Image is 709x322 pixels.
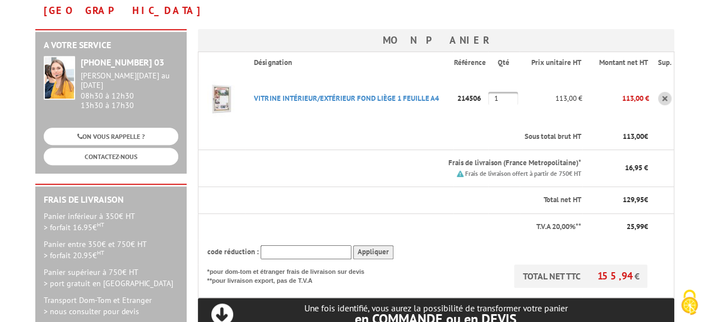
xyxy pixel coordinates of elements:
div: [PERSON_NAME][DATE] au [DATE] [81,71,178,90]
img: VITRINE INTéRIEUR/EXTéRIEUR FOND LIèGE 1 FEUILLE A4 [198,76,243,121]
p: T.V.A 20,00%** [207,222,581,232]
strong: [PHONE_NUMBER] 03 [81,57,164,68]
p: 214506 [453,88,488,108]
a: ON VOUS RAPPELLE ? [44,128,178,145]
p: Total net HT [207,195,581,206]
span: 25,99 [626,222,643,231]
small: Frais de livraison offert à partir de 750€ HT [465,170,581,178]
span: > forfait 20.95€ [44,250,104,260]
p: TOTAL NET TTC € [514,264,647,288]
p: *pour dom-tom et étranger frais de livraison sur devis **pour livraison export, pas de T.V.A [207,264,376,285]
input: Appliquer [353,245,393,259]
p: Transport Dom-Tom et Etranger [44,295,178,317]
p: Montant net HT [591,58,647,68]
span: 155,94 [597,269,634,282]
h3: Mon panier [198,29,674,52]
a: CONTACTEZ-NOUS [44,148,178,165]
p: € [591,195,647,206]
span: 16,95 € [624,163,647,172]
p: 113,00 € [582,88,648,108]
sup: HT [97,221,104,228]
th: Qté [488,52,520,73]
p: Référence [453,58,487,68]
sup: HT [97,249,104,256]
th: Sup. [648,52,674,73]
span: > nous consulter pour devis [44,306,139,316]
a: VITRINE INTéRIEUR/EXTéRIEUR FOND LIèGE 1 FEUILLE A4 [254,94,438,103]
span: code réduction : [207,247,259,256]
th: Sous total brut HT [245,124,582,150]
button: Cookies (fenêtre modale) [670,284,709,322]
span: > port gratuit en [GEOGRAPHIC_DATA] [44,278,173,288]
h2: A votre service [44,40,178,50]
p: € [591,132,647,142]
span: 113,00 [622,132,643,141]
p: 113,00 € [520,88,582,108]
p: Panier supérieur à 750€ HT [44,267,178,289]
div: 08h30 à 12h30 13h30 à 17h30 [81,71,178,110]
p: Panier inférieur à 350€ HT [44,211,178,233]
span: > forfait 16.95€ [44,222,104,232]
p: Panier entre 350€ et 750€ HT [44,239,178,261]
img: widget-service.jpg [44,56,75,100]
p: Prix unitaire HT [529,58,581,68]
span: 129,95 [622,195,643,204]
th: Désignation [245,52,453,73]
h2: Frais de Livraison [44,195,178,205]
p: Frais de livraison (France Metropolitaine)* [254,158,581,169]
img: picto.png [457,170,464,177]
img: Cookies (fenêtre modale) [675,288,703,316]
p: € [591,222,647,232]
